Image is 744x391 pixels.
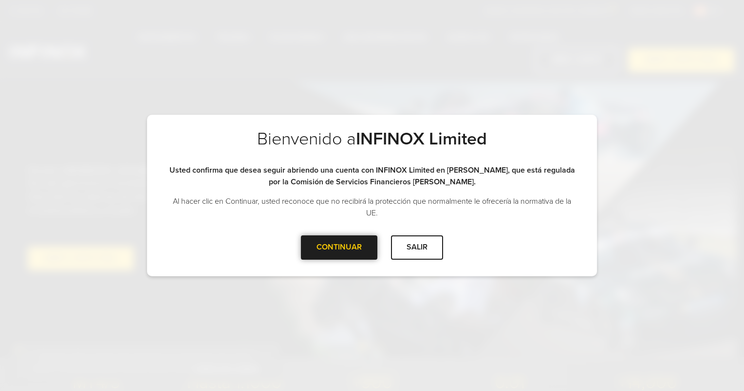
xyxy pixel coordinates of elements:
p: Al hacer clic en Continuar, usted reconoce que no recibirá la protección que normalmente le ofrec... [167,195,577,219]
div: CONTINUAR [301,235,377,259]
div: SALIR [391,235,443,259]
strong: Usted confirma que desea seguir abriendo una cuenta con INFINOX Limited en [PERSON_NAME], que est... [169,165,575,187]
strong: INFINOX Limited [356,128,487,149]
h2: Bienvenido a [167,128,577,164]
